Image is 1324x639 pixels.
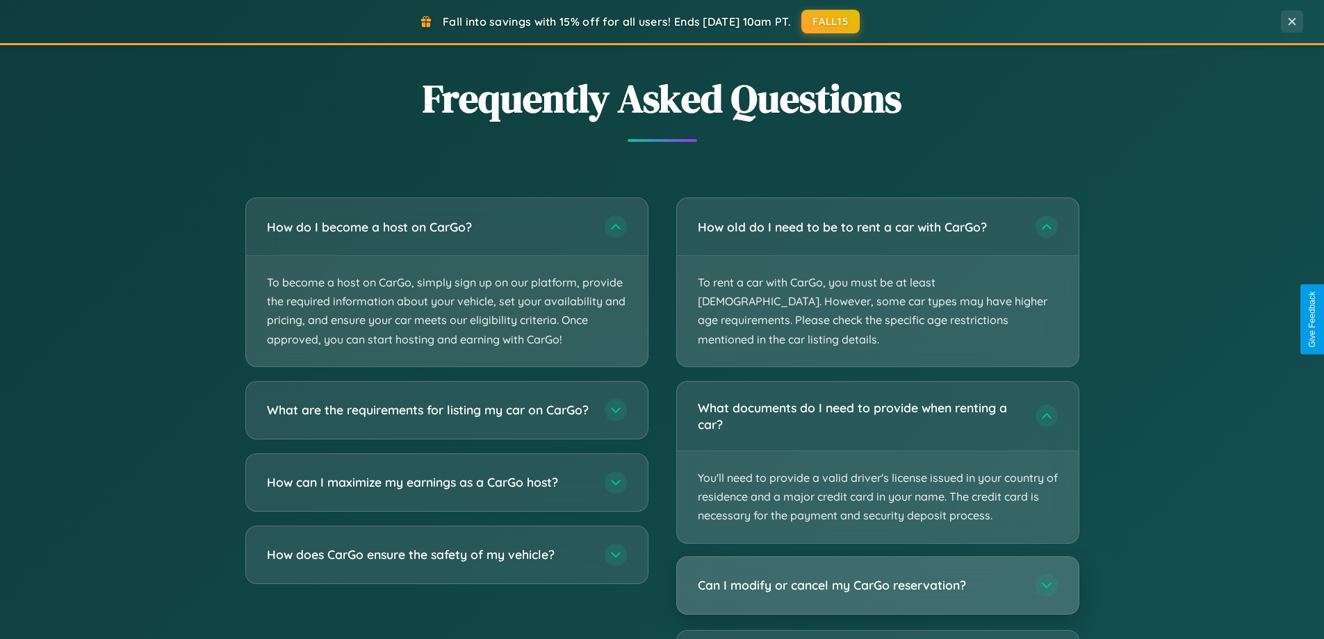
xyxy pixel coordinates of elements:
[245,72,1079,125] h2: Frequently Asked Questions
[677,256,1079,366] p: To rent a car with CarGo, you must be at least [DEMOGRAPHIC_DATA]. However, some car types may ha...
[1307,291,1317,348] div: Give Feedback
[443,15,791,29] span: Fall into savings with 15% off for all users! Ends [DATE] 10am PT.
[267,546,591,563] h3: How does CarGo ensure the safety of my vehicle?
[246,256,648,366] p: To become a host on CarGo, simply sign up on our platform, provide the required information about...
[267,218,591,236] h3: How do I become a host on CarGo?
[267,401,591,419] h3: What are the requirements for listing my car on CarGo?
[801,10,860,33] button: FALL15
[698,218,1022,236] h3: How old do I need to be to rent a car with CarGo?
[698,576,1022,594] h3: Can I modify or cancel my CarGo reservation?
[698,399,1022,433] h3: What documents do I need to provide when renting a car?
[267,474,591,491] h3: How can I maximize my earnings as a CarGo host?
[677,451,1079,543] p: You'll need to provide a valid driver's license issued in your country of residence and a major c...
